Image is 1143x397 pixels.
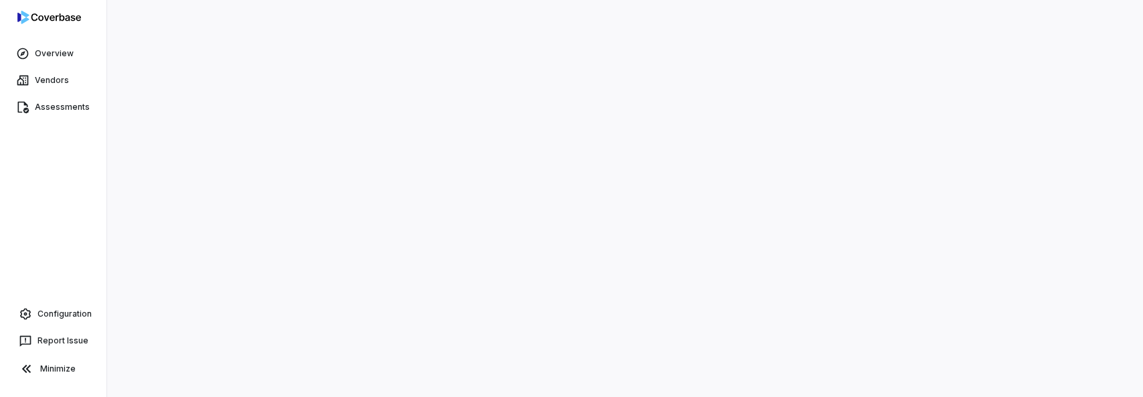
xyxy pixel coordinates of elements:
a: Overview [3,42,104,66]
button: Minimize [5,355,101,382]
img: logo-D7KZi-bG.svg [17,11,81,24]
a: Assessments [3,95,104,119]
a: Vendors [3,68,104,92]
button: Report Issue [5,329,101,353]
a: Configuration [5,302,101,326]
